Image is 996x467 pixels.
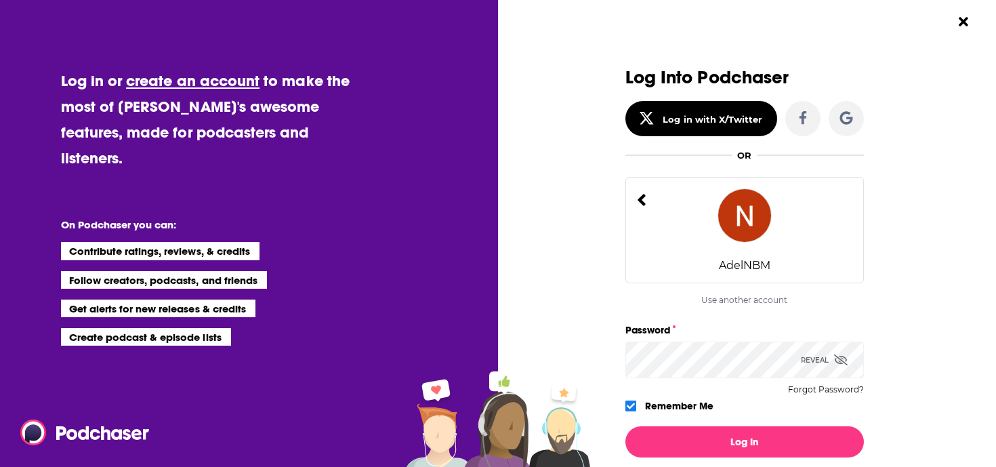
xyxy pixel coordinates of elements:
button: Close Button [951,9,976,35]
h3: Log Into Podchaser [625,68,864,87]
div: AdelNBM [719,259,770,272]
label: Password [625,321,864,339]
button: Log in with X/Twitter [625,101,777,136]
button: Log In [625,426,864,458]
label: Remember Me [645,397,713,415]
li: Get alerts for new releases & credits [61,300,255,317]
li: Follow creators, podcasts, and friends [61,271,268,289]
div: OR [737,150,751,161]
li: Contribute ratings, reviews, & credits [61,242,260,260]
button: Forgot Password? [788,385,864,394]
div: Log in with X/Twitter [663,114,762,125]
a: create an account [126,71,260,90]
img: Podchaser - Follow, Share and Rate Podcasts [20,420,150,445]
a: Podchaser - Follow, Share and Rate Podcasts [20,420,140,445]
img: AdelNBM [718,188,772,243]
div: Use another account [625,295,864,305]
div: Reveal [801,342,848,378]
li: On Podchaser you can: [61,218,332,231]
li: Create podcast & episode lists [61,328,231,346]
